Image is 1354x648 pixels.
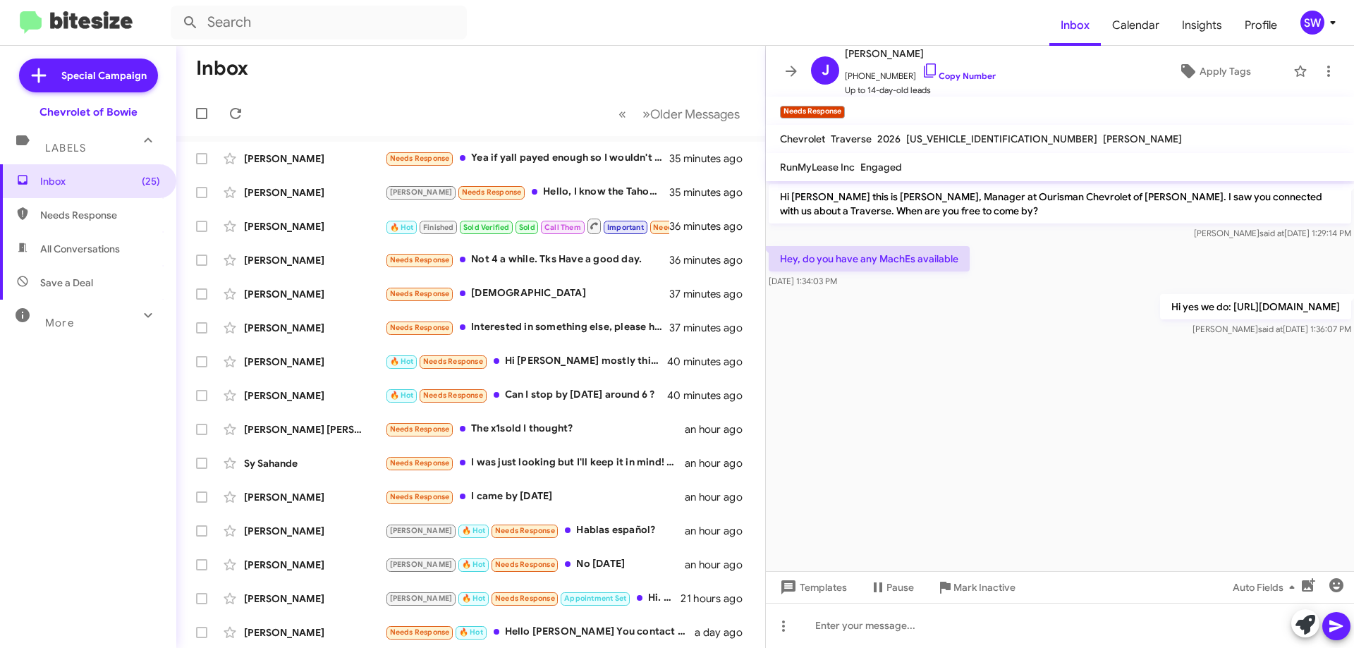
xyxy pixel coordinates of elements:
p: Hi [PERSON_NAME] this is [PERSON_NAME], Manager at Ourisman Chevrolet of [PERSON_NAME]. I saw you... [769,184,1351,224]
div: an hour ago [685,422,754,436]
span: RunMyLease Inc [780,161,855,173]
input: Search [171,6,467,39]
a: Special Campaign [19,59,158,92]
div: Sy Sahande [244,456,385,470]
span: Appointment Set [564,594,626,603]
a: Insights [1171,5,1233,46]
span: 🔥 Hot [390,391,414,400]
span: [PERSON_NAME] [DATE] 1:36:07 PM [1193,324,1351,334]
span: [PHONE_NUMBER] [845,62,996,83]
span: [PERSON_NAME] [DATE] 1:29:14 PM [1194,228,1351,238]
div: Yea if yall payed enough so I wouldn't be upside down [385,150,669,166]
span: Needs Response [390,154,450,163]
div: [PERSON_NAME] [244,524,385,538]
div: Not 4 a while. Tks Have a good day. [385,252,669,268]
span: Templates [777,575,847,600]
span: Needs Response [390,628,450,637]
span: Inbox [40,174,160,188]
span: 🔥 Hot [390,357,414,366]
div: [PERSON_NAME] [PERSON_NAME] [244,422,385,436]
span: Needs Response [653,223,713,232]
span: Needs Response [495,560,555,569]
div: No [DATE] [385,556,685,573]
div: an hour ago [685,456,754,470]
a: Profile [1233,5,1288,46]
span: Save a Deal [40,276,93,290]
div: 37 minutes ago [669,287,754,301]
span: Pause [886,575,914,600]
span: Needs Response [423,357,483,366]
div: 36 minutes ago [669,219,754,233]
span: Special Campaign [61,68,147,82]
button: Templates [766,575,858,600]
span: 🔥 Hot [390,223,414,232]
span: said at [1258,324,1283,334]
div: [PERSON_NAME] [244,253,385,267]
span: Inbox [1049,5,1101,46]
button: Previous [610,99,635,128]
h1: Inbox [196,57,248,80]
span: [PERSON_NAME] [845,45,996,62]
nav: Page navigation example [611,99,748,128]
span: Older Messages [650,106,740,122]
p: Hi yes we do: [URL][DOMAIN_NAME] [1160,294,1351,319]
span: Call Them [544,223,581,232]
span: Chevrolet [780,133,825,145]
div: [DEMOGRAPHIC_DATA] [385,286,669,302]
div: I was just looking but I'll keep it in mind! Thank you! [385,455,685,471]
span: Finished [423,223,454,232]
span: All Conversations [40,242,120,256]
span: Needs Response [390,323,450,332]
span: Traverse [831,133,872,145]
div: 40 minutes ago [669,389,754,403]
span: Up to 14-day-old leads [845,83,996,97]
div: 37 minutes ago [669,321,754,335]
button: Auto Fields [1221,575,1312,600]
div: [PERSON_NAME] [244,321,385,335]
span: Sold [519,223,535,232]
div: 36 minutes ago [669,253,754,267]
span: Needs Response [390,255,450,264]
button: Apply Tags [1142,59,1286,84]
div: 35 minutes ago [669,185,754,200]
span: Needs Response [390,424,450,434]
span: J [822,59,829,82]
span: [PERSON_NAME] [390,560,453,569]
button: Next [634,99,748,128]
span: Labels [45,142,86,154]
span: 2026 [877,133,901,145]
span: [PERSON_NAME] [390,188,453,197]
a: Calendar [1101,5,1171,46]
div: [PERSON_NAME] [244,355,385,369]
div: Hi. I will stop by at your desk when I get there, around 5 PM. [385,590,681,606]
span: said at [1260,228,1284,238]
div: [PERSON_NAME] [244,389,385,403]
div: Hi [PERSON_NAME] mostly this weekend. [DATE] 2-5 [385,353,669,369]
div: [PERSON_NAME] [244,219,385,233]
button: Pause [858,575,925,600]
span: « [618,105,626,123]
div: a day ago [695,625,754,640]
div: Hello, I know the Tahoe is gone. [385,184,669,200]
div: Chevrolet of Bowie [39,105,138,119]
div: [PERSON_NAME] [244,490,385,504]
span: Needs Response [423,391,483,400]
div: 21 hours ago [681,592,754,606]
div: Hablas español? [385,522,685,539]
div: 35 minutes ago [669,152,754,166]
div: an hour ago [685,490,754,504]
div: I came by [DATE] [385,489,685,505]
div: Interested in something else, please have your team stand down they're hounding me [385,319,669,336]
span: Important [607,223,644,232]
span: [PERSON_NAME] [390,594,453,603]
small: Needs Response [780,106,845,118]
span: Engaged [860,161,902,173]
div: an hour ago [685,524,754,538]
div: Will do [385,217,669,235]
span: [DATE] 1:34:03 PM [769,276,837,286]
span: Sold Verified [463,223,510,232]
span: Mark Inactive [953,575,1015,600]
span: » [642,105,650,123]
span: [PERSON_NAME] [1103,133,1182,145]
